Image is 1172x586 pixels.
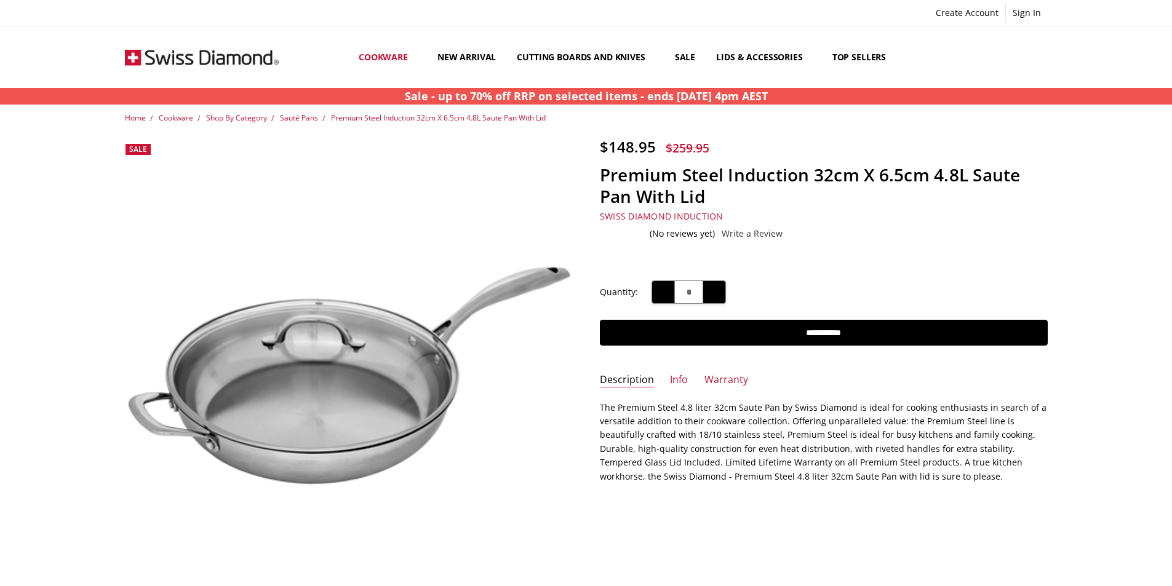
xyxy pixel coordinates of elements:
a: Sale [664,30,706,84]
span: (No reviews yet) [650,229,715,239]
img: Free Shipping On Every Order [125,26,279,88]
img: Premium Steel Induction 32cm X 6.5cm 4.8L Saute Pan With Lid [125,212,573,510]
p: The Premium Steel 4.8 liter 32cm Saute Pan by Swiss Diamond is ideal for cooking enthusiasts in s... [600,401,1048,483]
span: Sale [129,144,147,154]
a: Lids & Accessories [706,30,821,84]
a: Description [600,373,654,387]
a: Write a Review [722,229,783,239]
a: Cookware [159,113,193,123]
label: Quantity: [600,285,638,299]
a: Home [125,113,146,123]
a: Shop By Category [206,113,267,123]
a: Cookware [348,30,427,84]
a: Sauté Pans [280,113,318,123]
a: Cutting boards and knives [506,30,664,84]
span: $259.95 [666,140,709,156]
span: $148.95 [600,137,656,157]
a: Create Account [929,4,1005,22]
a: Top Sellers [822,30,896,84]
a: Premium Steel Induction 32cm X 6.5cm 4.8L Saute Pan With Lid [331,113,546,123]
h1: Premium Steel Induction 32cm X 6.5cm 4.8L Saute Pan With Lid [600,164,1048,207]
a: New arrival [427,30,506,84]
a: Warranty [704,373,748,387]
a: Info [670,373,688,387]
a: Sign In [1006,4,1048,22]
a: Swiss Diamond Induction [600,210,724,222]
a: Premium Steel Induction 32cm X 6.5cm 4.8L Saute Pan With Lid [125,138,573,585]
strong: Sale - up to 70% off RRP on selected items - ends [DATE] 4pm AEST [405,89,768,103]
